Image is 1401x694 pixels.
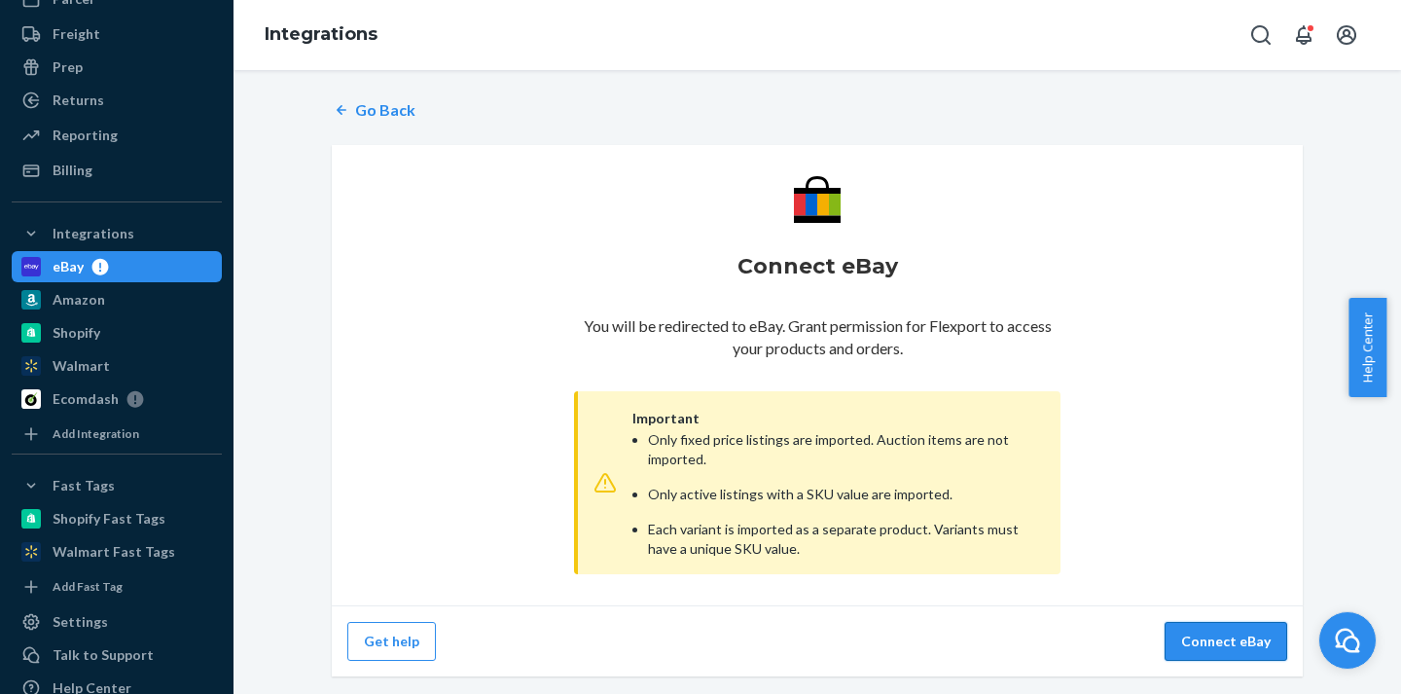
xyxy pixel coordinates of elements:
[12,384,222,415] a: Ecomdash
[12,350,222,382] a: Walmart
[1327,16,1366,55] button: Open account menu
[53,57,83,77] div: Prep
[53,91,104,110] div: Returns
[53,612,108,632] div: Settings
[53,645,154,665] div: Talk to Support
[1284,16,1323,55] button: Open notifications
[632,407,1037,430] span: Important
[53,323,100,343] div: Shopify
[53,356,110,376] div: Walmart
[12,52,222,83] a: Prep
[1348,298,1386,397] button: Help Center
[53,24,100,44] div: Freight
[12,18,222,50] a: Freight
[1241,16,1280,55] button: Open Search Box
[53,542,175,562] div: Walmart Fast Tags
[53,425,139,442] div: Add Integration
[249,7,393,63] ol: breadcrumbs
[12,85,222,116] a: Returns
[53,290,105,310] div: Amazon
[12,317,222,348] a: Shopify
[574,315,1060,360] p: You will be redirected to eBay. Grant permission for Flexport to access your products and orders.
[648,430,1037,469] li: Only fixed price listings are imported. Auction items are not imported.
[12,155,222,186] a: Billing
[12,639,222,671] a: Talk to Support
[332,99,1303,122] a: Go Back
[347,622,436,661] button: Get help
[12,422,222,446] a: Add Integration
[12,503,222,534] a: Shopify Fast Tags
[53,224,134,243] div: Integrations
[53,257,84,276] div: eBay
[574,251,1060,282] h2: Connect eBay
[53,578,123,595] div: Add Fast Tag
[53,389,119,409] div: Ecomdash
[355,99,415,122] p: Go Back
[12,120,222,151] a: Reporting
[53,161,92,180] div: Billing
[53,126,118,145] div: Reporting
[12,470,222,501] button: Fast Tags
[265,23,377,45] a: Integrations
[12,251,222,282] a: eBay
[53,509,165,529] div: Shopify Fast Tags
[12,606,222,638] a: Settings
[12,575,222,599] a: Add Fast Tag
[648,520,1037,559] li: Each variant is imported as a separate product. Variants must have a unique SKU value.
[648,485,1037,504] li: Only active listings with a SKU value are imported.
[53,476,115,495] div: Fast Tags
[1165,622,1287,661] button: Connect eBay
[12,218,222,249] button: Integrations
[12,284,222,315] a: Amazon
[12,536,222,567] a: Walmart Fast Tags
